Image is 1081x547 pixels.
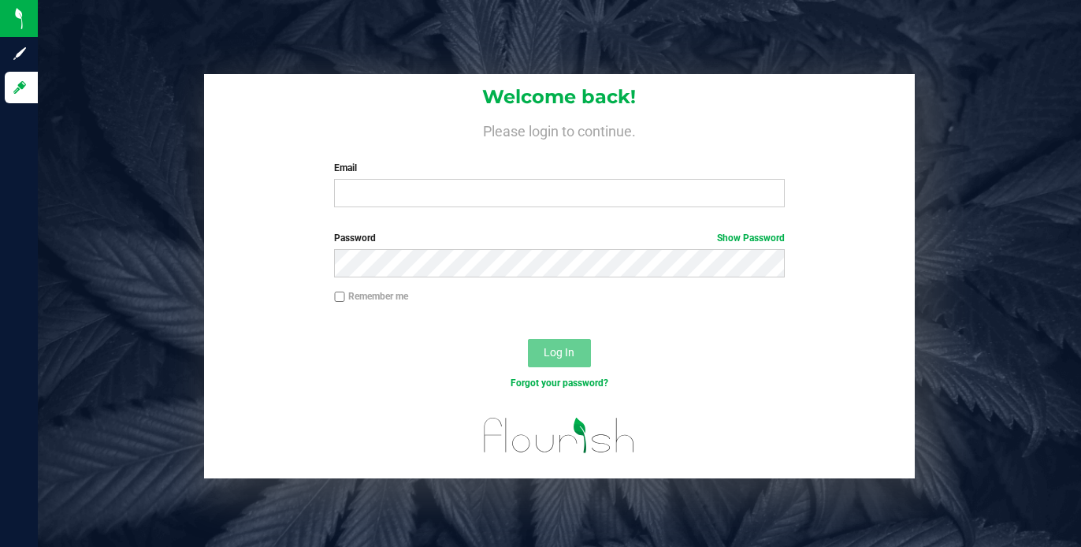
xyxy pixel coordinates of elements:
h4: Please login to continue. [204,120,916,139]
span: Password [334,233,376,244]
label: Email [334,161,785,175]
a: Show Password [717,233,785,244]
button: Log In [528,339,591,367]
inline-svg: Sign up [12,46,28,61]
img: flourish_logo.svg [470,407,648,464]
span: Log In [544,346,574,359]
h1: Welcome back! [204,87,916,107]
inline-svg: Log in [12,80,28,95]
a: Forgot your password? [511,378,608,389]
label: Remember me [334,289,408,303]
input: Remember me [334,292,345,303]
